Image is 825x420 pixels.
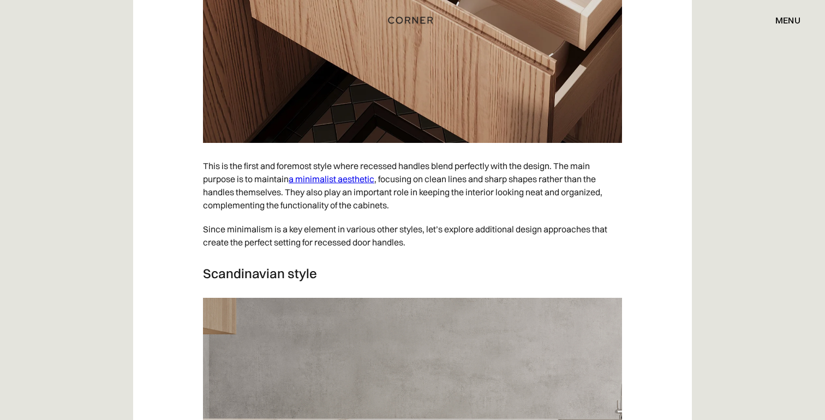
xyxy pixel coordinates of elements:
p: This is the first and foremost style where recessed handles blend perfectly with the design. The ... [203,154,622,217]
div: menu [764,11,800,29]
a: home [381,13,444,27]
p: Since minimalism is a key element in various other styles, let’s explore additional design approa... [203,217,622,254]
a: a minimalist aesthetic [289,173,374,184]
div: menu [775,16,800,25]
h3: Scandinavian style [203,265,622,281]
